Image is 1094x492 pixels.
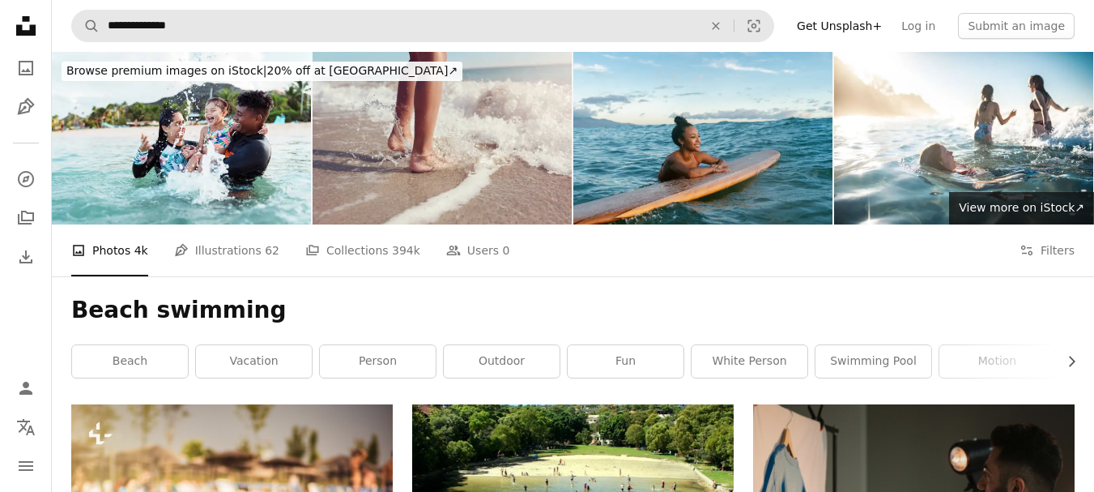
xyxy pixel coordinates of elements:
[959,201,1084,214] span: View more on iStock ↗
[10,411,42,443] button: Language
[892,13,945,39] a: Log in
[72,345,188,378] a: beach
[72,11,100,41] button: Search Unsplash
[698,11,734,41] button: Clear
[52,52,311,225] img: Young girl and adult friends splash in the ocean together
[1020,225,1075,276] button: Filters
[10,91,42,123] a: Illustrations
[10,163,42,195] a: Explore
[313,52,572,225] img: Jumping in the sea waves on the beach
[305,225,420,276] a: Collections 394k
[949,192,1094,225] a: View more on iStock↗
[734,11,773,41] button: Visual search
[1057,345,1075,378] button: scroll list to the right
[10,52,42,84] a: Photos
[10,450,42,482] button: Menu
[52,52,472,91] a: Browse premium images on iStock|20% off at [GEOGRAPHIC_DATA]↗
[265,242,279,259] span: 62
[815,345,931,378] a: swimming pool
[71,296,1075,325] h1: Beach swimming
[10,372,42,404] a: Log in / Sign up
[320,345,436,378] a: person
[446,225,510,276] a: Users 0
[503,242,510,259] span: 0
[444,345,560,378] a: outdoor
[939,345,1055,378] a: motion
[568,345,683,378] a: fun
[10,10,42,45] a: Home — Unsplash
[66,64,458,77] span: 20% off at [GEOGRAPHIC_DATA] ↗
[834,52,1093,225] img: Friends swimming in the ocean in summer
[692,345,807,378] a: white person
[196,345,312,378] a: vacation
[10,202,42,234] a: Collections
[10,241,42,273] a: Download History
[573,52,832,225] img: Young woman resting on her surfboard waiting for a wave
[787,13,892,39] a: Get Unsplash+
[71,10,774,42] form: Find visuals sitewide
[66,64,266,77] span: Browse premium images on iStock |
[958,13,1075,39] button: Submit an image
[174,225,279,276] a: Illustrations 62
[392,242,420,259] span: 394k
